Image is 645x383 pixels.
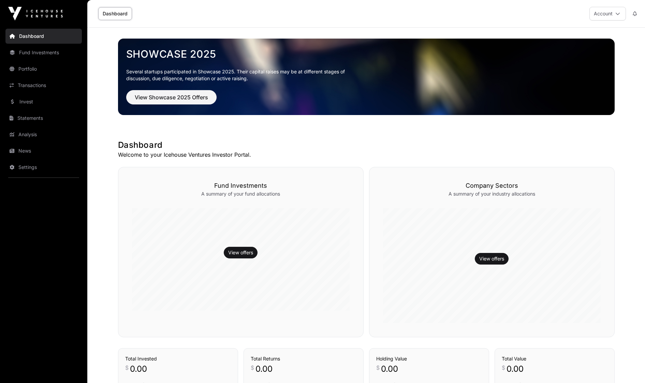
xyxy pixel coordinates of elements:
a: View offers [228,249,253,256]
a: Transactions [5,78,82,93]
h1: Dashboard [118,140,615,151]
span: $ [376,364,380,372]
a: Dashboard [5,29,82,44]
a: Fund Investments [5,45,82,60]
span: 0.00 [381,364,398,374]
span: 0.00 [130,364,147,374]
a: Settings [5,160,82,175]
span: $ [251,364,254,372]
span: 0.00 [507,364,524,374]
p: Several startups participated in Showcase 2025. Their capital raises may be at different stages o... [126,68,355,82]
h3: Total Invested [125,355,231,362]
img: Icehouse Ventures Logo [8,7,63,20]
button: View Showcase 2025 Offers [126,90,217,104]
a: Dashboard [98,7,132,20]
h3: Fund Investments [132,181,350,190]
h3: Company Sectors [383,181,601,190]
p: A summary of your industry allocations [383,190,601,197]
a: News [5,143,82,158]
a: Analysis [5,127,82,142]
a: Statements [5,111,82,126]
a: Showcase 2025 [126,48,606,60]
a: View offers [479,255,504,262]
h3: Holding Value [376,355,482,362]
button: Account [589,7,626,20]
p: Welcome to your Icehouse Ventures Investor Portal. [118,151,615,159]
span: $ [125,364,129,372]
span: $ [502,364,505,372]
a: View Showcase 2025 Offers [126,97,217,104]
h3: Total Value [502,355,607,362]
p: A summary of your fund allocations [132,190,350,197]
span: 0.00 [255,364,273,374]
a: Portfolio [5,61,82,76]
span: View Showcase 2025 Offers [135,93,208,101]
h3: Total Returns [251,355,356,362]
img: Showcase 2025 [118,39,615,115]
a: Invest [5,94,82,109]
button: View offers [224,247,258,258]
button: View offers [475,253,509,265]
iframe: Chat Widget [611,350,645,383]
